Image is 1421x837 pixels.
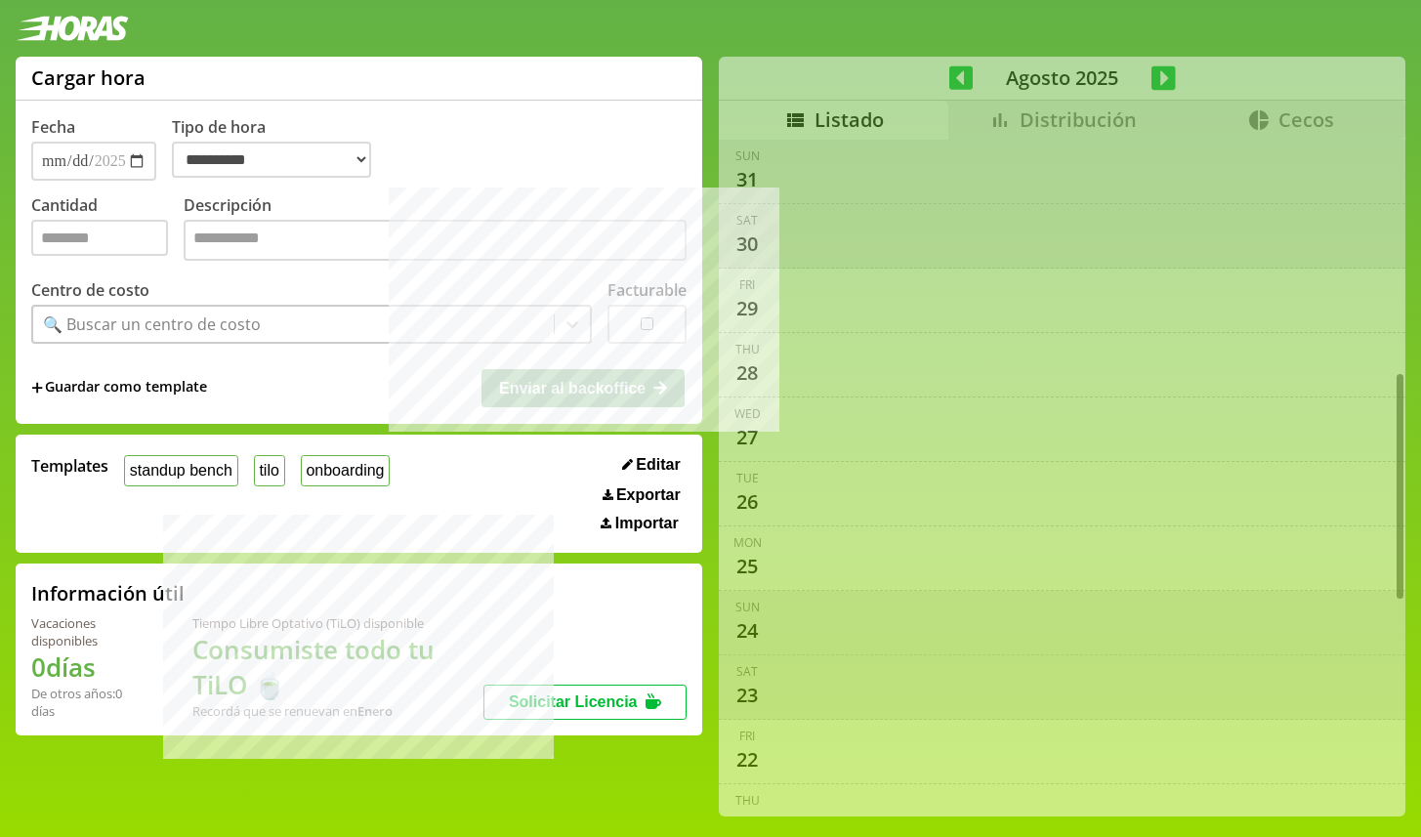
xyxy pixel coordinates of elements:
div: Vacaciones disponibles [31,614,146,649]
div: Tiempo Libre Optativo (TiLO) disponible [192,614,483,632]
span: Exportar [616,486,681,504]
div: 🔍 Buscar un centro de costo [43,314,261,335]
label: Tipo de hora [172,116,387,181]
select: Tipo de hora [172,142,371,178]
span: Templates [31,455,108,477]
span: + [31,377,43,398]
div: De otros años: 0 días [31,685,146,720]
label: Cantidad [31,194,184,266]
span: Editar [636,456,680,474]
span: Importar [615,515,679,532]
h1: Consumiste todo tu TiLO 🍵 [192,632,483,702]
span: Solicitar Licencia [509,693,638,710]
h1: Cargar hora [31,64,146,91]
button: tilo [254,455,285,485]
b: Enero [357,702,393,720]
textarea: Descripción [184,220,687,261]
button: Solicitar Licencia [483,685,687,720]
div: Recordá que se renuevan en [192,702,483,720]
label: Fecha [31,116,75,138]
button: Exportar [597,485,687,505]
button: Editar [616,455,687,475]
label: Centro de costo [31,279,149,301]
img: logotipo [16,16,129,41]
h2: Información útil [31,580,185,607]
button: onboarding [301,455,391,485]
input: Cantidad [31,220,168,256]
h1: 0 días [31,649,146,685]
label: Facturable [607,279,687,301]
span: +Guardar como template [31,377,207,398]
label: Descripción [184,194,687,266]
button: standup bench [124,455,238,485]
